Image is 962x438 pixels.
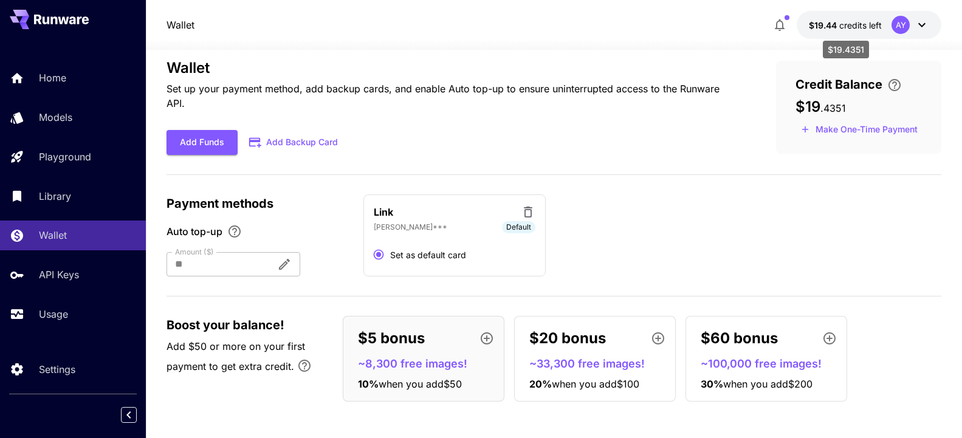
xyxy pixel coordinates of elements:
[39,362,75,377] p: Settings
[820,102,846,114] span: . 4351
[358,378,379,390] span: 10 %
[701,378,723,390] span: 30 %
[809,20,839,30] span: $19.44
[374,222,447,233] p: [PERSON_NAME]***
[358,355,499,372] p: ~8,300 free images!
[795,98,820,115] span: $19
[795,120,923,139] button: Make a one-time, non-recurring payment
[529,378,552,390] span: 20 %
[379,378,462,390] span: when you add $50
[39,228,67,242] p: Wallet
[839,20,882,30] span: credits left
[723,378,813,390] span: when you add $200
[238,131,351,154] button: Add Backup Card
[358,327,425,349] p: $5 bonus
[809,19,882,32] div: $19.4351
[167,340,305,372] span: Add $50 or more on your first payment to get extra credit.
[167,81,738,111] p: Set up your payment method, add backup cards, and enable Auto top-up to ensure uninterrupted acce...
[529,355,670,372] p: ~33,300 free images!
[823,41,869,58] div: $19.4351
[39,70,66,85] p: Home
[701,327,778,349] p: $60 bonus
[130,404,146,426] div: Collapse sidebar
[222,224,247,239] button: Enable Auto top-up to ensure uninterrupted service. We'll automatically bill the chosen amount wh...
[167,316,284,334] span: Boost your balance!
[795,75,882,94] span: Credit Balance
[167,130,238,155] button: Add Funds
[39,189,71,204] p: Library
[552,378,639,390] span: when you add $100
[292,354,317,378] button: Bonus applies only to your first payment, up to 30% on the first $1,000.
[39,267,79,282] p: API Keys
[882,78,907,92] button: Enter your card details and choose an Auto top-up amount to avoid service interruptions. We'll au...
[374,205,393,219] p: Link
[502,222,535,233] span: Default
[529,327,606,349] p: $20 bonus
[39,110,72,125] p: Models
[167,224,222,239] span: Auto top-up
[167,60,738,77] h3: Wallet
[167,194,349,213] p: Payment methods
[701,355,842,372] p: ~100,000 free images!
[167,18,194,32] a: Wallet
[175,247,214,257] label: Amount ($)
[39,307,68,321] p: Usage
[39,149,91,164] p: Playground
[390,248,466,261] span: Set as default card
[167,18,194,32] nav: breadcrumb
[797,11,941,39] button: $19.4351AY
[121,407,137,423] button: Collapse sidebar
[892,16,910,34] div: AY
